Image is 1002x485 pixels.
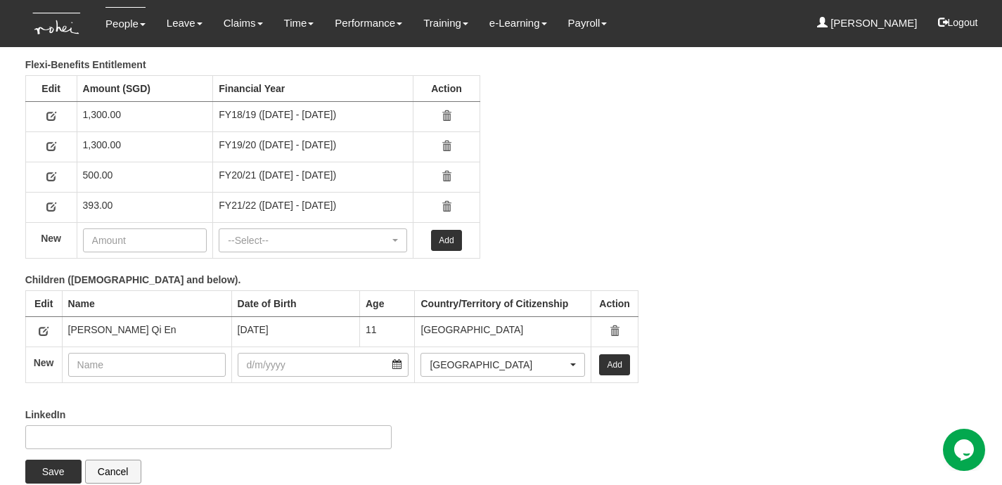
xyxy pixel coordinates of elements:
a: Add [599,354,629,375]
button: --Select-- [219,228,407,252]
a: Payroll [568,7,608,39]
div: [GEOGRAPHIC_DATA] [430,358,567,372]
td: 1,300.00 [77,131,213,162]
a: Time [284,7,314,39]
th: Action [591,290,638,316]
a: Claims [224,7,263,39]
td: FY18/19 ([DATE] - [DATE]) [213,101,413,131]
th: Amount (SGD) [77,75,213,101]
td: [PERSON_NAME] Qi En [62,316,231,347]
a: e-Learning [489,7,547,39]
a: People [105,7,146,40]
label: New [41,231,61,245]
th: Age [359,290,414,316]
td: 1,300.00 [77,101,213,131]
th: Edit [25,75,77,101]
input: Amount [83,228,207,252]
label: Children ([DEMOGRAPHIC_DATA] and below). [25,273,241,287]
td: 11 [359,316,414,347]
button: [GEOGRAPHIC_DATA] [420,353,585,377]
td: [GEOGRAPHIC_DATA] [415,316,591,347]
th: Name [62,290,231,316]
a: Add [431,230,461,251]
input: d/m/yyyy [238,353,409,377]
td: FY21/22 ([DATE] - [DATE]) [213,192,413,222]
a: Leave [167,7,203,39]
a: Performance [335,7,402,39]
label: New [34,356,54,370]
th: Financial Year [213,75,413,101]
td: 393.00 [77,192,213,222]
input: Save [25,460,82,484]
input: Name [68,353,226,377]
td: FY19/20 ([DATE] - [DATE]) [213,131,413,162]
td: [DATE] [231,316,359,347]
th: Action [413,75,480,101]
th: Country/Territory of Citizenship [415,290,591,316]
label: LinkedIn [25,408,66,422]
iframe: chat widget [943,429,988,471]
td: FY20/21 ([DATE] - [DATE]) [213,162,413,192]
a: Cancel [85,460,141,484]
a: Training [423,7,468,39]
th: Edit [25,290,62,316]
td: 500.00 [77,162,213,192]
a: [PERSON_NAME] [817,7,918,39]
label: Flexi-Benefits Entitlement [25,58,146,72]
div: --Select-- [228,233,390,247]
button: Logout [928,6,988,39]
th: Date of Birth [231,290,359,316]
